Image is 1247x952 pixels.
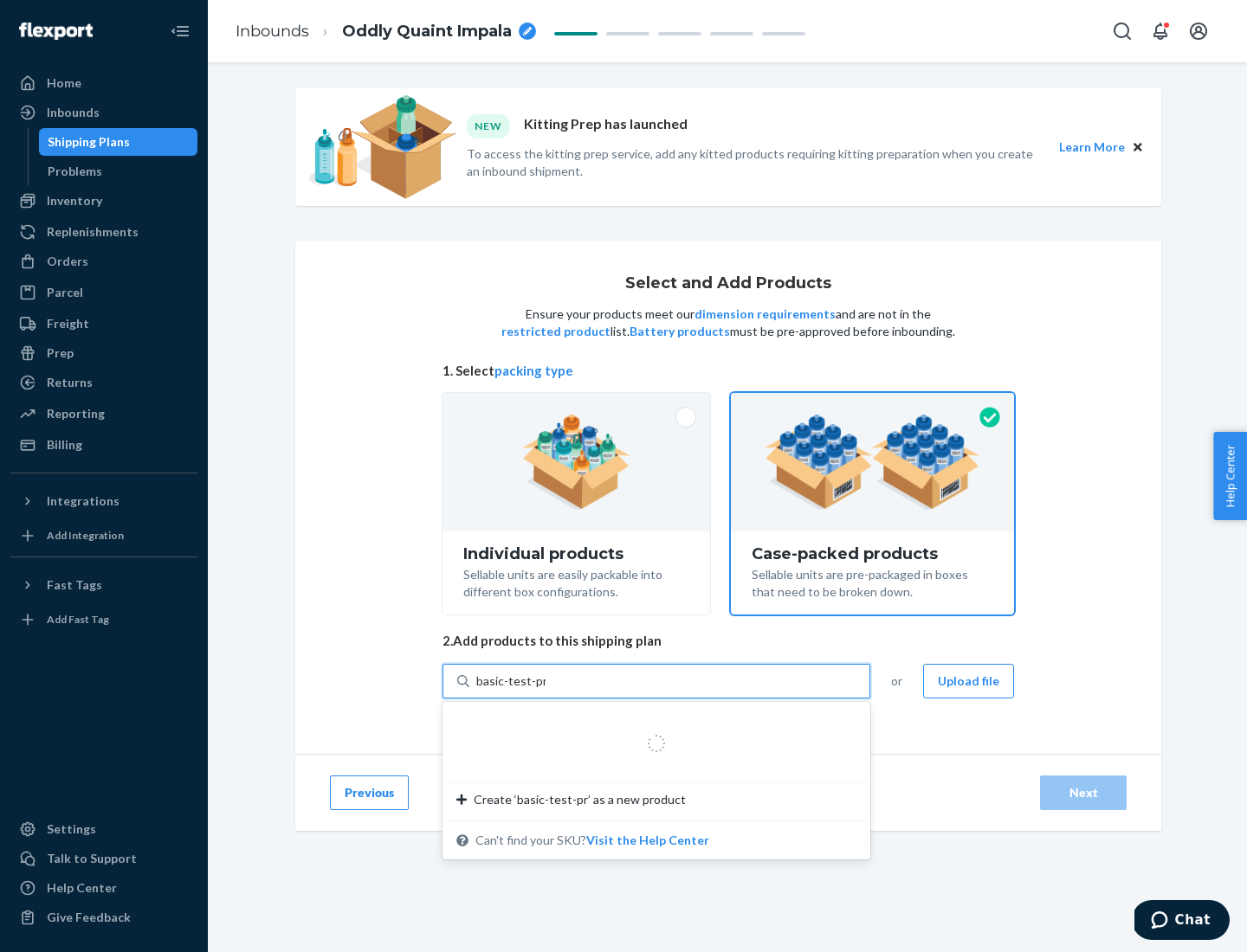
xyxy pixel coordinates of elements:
button: Talk to Support [10,845,197,872]
a: Help Center [10,874,197,902]
button: restricted product [501,323,611,340]
div: Reporting [47,405,105,422]
div: Home [47,74,81,92]
span: Create ‘basic-test-pr’ as a new product [474,791,686,808]
input: Create ‘basic-test-pr’ as a new productCan't find your SKU?Visit the Help Center [476,672,546,690]
img: individual-pack.facf35554cb0f1810c75b2bd6df2d64e.png [522,415,630,510]
div: Settings [47,820,96,838]
div: Orders [47,253,88,270]
a: Billing [10,431,197,459]
a: Reporting [10,400,197,428]
div: Talk to Support [47,850,137,867]
a: Add Fast Tag [10,606,197,634]
div: Freight [47,315,89,332]
div: Prep [47,344,74,362]
span: 1. Select [443,362,1014,380]
div: Give Feedback [47,909,131,926]
button: packing type [494,362,573,380]
button: Integrations [10,487,197,515]
a: Shipping Plans [39,128,198,156]
div: Billing [47,436,82,453]
button: Open account menu [1181,14,1216,48]
div: Help Center [47,879,117,897]
a: Orders [10,248,197,275]
div: Returns [47,374,93,391]
button: Open notifications [1143,14,1178,48]
div: Add Fast Tag [47,612,109,627]
div: Next [1055,784,1112,801]
a: Replenishments [10,218,197,246]
a: Returns [10,369,197,396]
button: dimension requirements [695,306,836,323]
button: Previous [330,775,409,810]
div: Case-packed products [752,545,993,563]
div: Sellable units are pre-packaged in boxes that need to be broken down. [752,563,993,601]
div: NEW [467,114,510,138]
img: Flexport logo [19,23,93,40]
div: Fast Tags [47,576,102,594]
div: Parcel [47,284,83,301]
span: Oddly Quaint Impala [342,21,512,43]
button: Next [1040,775,1127,810]
button: Battery products [630,323,730,340]
button: Close Navigation [163,14,197,48]
button: Create ‘basic-test-pr’ as a new productCan't find your SKU? [586,832,709,849]
div: Individual products [463,545,689,563]
a: Add Integration [10,522,197,550]
div: Replenishments [47,223,139,241]
h1: Select and Add Products [625,275,831,293]
div: Inbounds [47,104,100,121]
button: Upload file [923,664,1014,698]
button: Give Feedback [10,904,197,931]
ol: breadcrumbs [222,6,550,57]
div: Problems [48,163,102,180]
a: Parcel [10,279,197,306]
a: Prep [10,339,197,367]
img: case-pack.59cecea509d18c883b923b81aeac6d0b.png [765,415,980,510]
div: Inventory [47,192,102,209]
a: Freight [10,310,197,338]
a: Inbounds [10,99,197,126]
span: 2. Add products to this shipping plan [443,632,1014,650]
p: Kitting Prep has launched [524,114,688,138]
button: Fast Tags [10,571,197,599]
p: To access the kitting prep service, add any kitted products requiring kitting preparation when yo... [467,145,1043,180]
button: Open Search Box [1105,14,1140,48]
div: Integrations [47,492,120,510]
span: or [891,672,902,690]
a: Inbounds [236,22,309,41]
p: Ensure your products meet our and are not in the list. must be pre-approved before inbounding. [500,306,957,340]
a: Settings [10,815,197,843]
a: Problems [39,158,198,185]
div: Shipping Plans [48,133,130,151]
a: Inventory [10,187,197,215]
div: Add Integration [47,528,124,543]
button: Learn More [1059,138,1125,157]
a: Home [10,69,197,97]
div: Sellable units are easily packable into different box configurations. [463,563,689,601]
iframe: Opens a widget where you can chat to one of our agents [1134,900,1230,943]
span: Can't find your SKU? [475,832,709,849]
button: Help Center [1213,432,1247,520]
button: Close [1128,138,1147,157]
